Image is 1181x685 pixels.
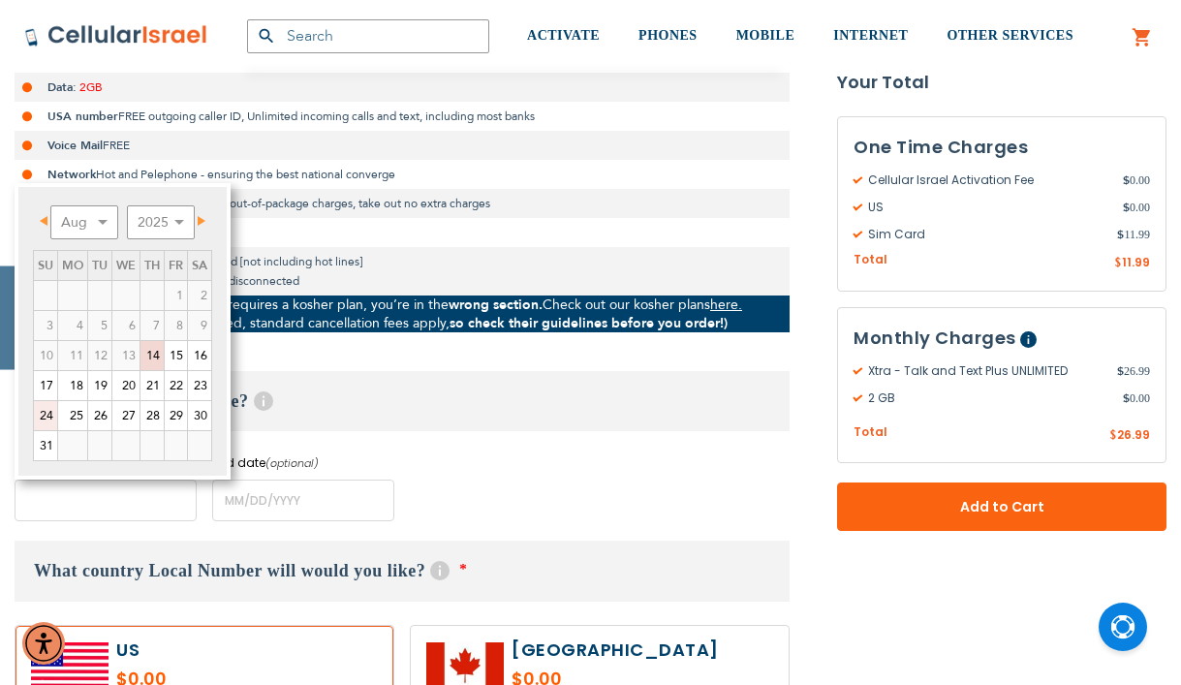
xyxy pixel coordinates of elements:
a: 19 [88,371,111,400]
span: 13 [112,341,140,370]
span: 0.00 [1123,389,1150,407]
a: 30 [188,401,211,430]
h3: One Time Charges [854,133,1150,162]
span: ACTIVATE [527,28,600,43]
span: Help [430,561,450,580]
i: (optional) [265,455,319,471]
span: 4 [58,311,87,340]
button: Add to Cart [837,483,1166,531]
p: If your yeshiva or seminary requires a kosher plan, you’re in the Check out our kosher plans (Onc... [15,296,790,332]
span: 2 GB [854,389,1123,407]
span: Friday [169,257,183,274]
span: $ [1114,255,1122,272]
a: Next [186,208,210,233]
span: $ [1123,171,1130,189]
strong: Network [47,167,96,182]
strong: so check their guidelines before you order!) [450,314,728,332]
a: 26 [88,401,111,430]
select: Select year [127,205,195,239]
a: 18 [58,371,87,400]
span: Prev [40,216,47,226]
span: Next [198,216,205,226]
input: MM/DD/YYYY [212,480,394,521]
strong: wrong section. [449,296,543,314]
a: 20 [112,371,140,400]
span: PHONES [638,28,698,43]
span: Total [854,251,887,269]
span: $ [1109,427,1117,445]
span: 2GB [79,79,103,95]
span: $ [1123,389,1130,407]
span: Sunday [38,257,53,274]
span: Cellular Israel Activation Fee [854,171,1123,189]
span: US [854,199,1123,216]
span: Tuesday [92,257,108,274]
li: Price Locked In: No hidden fees or out-of-package charges, take out no extra charges [15,189,790,218]
span: 6 [112,311,140,340]
span: 26.99 [1117,362,1150,380]
a: 27 [112,401,140,430]
span: 11 [58,341,87,370]
span: Help [1020,331,1037,348]
li: ALL PRICES INCLUDE 18% VAT [15,218,790,247]
span: 11.99 [1122,254,1150,270]
span: $ [1117,362,1124,380]
a: 14 [140,341,164,370]
strong: Data: [47,79,77,95]
span: FREE [103,138,130,153]
span: 11.99 [1117,226,1150,243]
span: 7 [140,311,164,340]
span: Saturday [192,257,207,274]
span: $ [1117,226,1124,243]
span: Total [854,423,887,442]
a: 15 [165,341,187,370]
a: 16 [188,341,211,370]
a: 29 [165,401,187,430]
span: 0.00 [1123,171,1150,189]
span: 2 [188,281,211,310]
span: Thursday [144,257,160,274]
span: 10 [34,341,57,370]
span: Wednesday [116,257,136,274]
span: Help [254,391,273,411]
span: Xtra - Talk and Text Plus UNLIMITED [854,362,1117,380]
label: End date [212,454,394,472]
a: 31 [34,431,57,460]
span: Monday [62,257,83,274]
a: 23 [188,371,211,400]
div: Accessibility Menu [22,622,65,665]
span: INTERNET [833,28,908,43]
a: 28 [140,401,164,430]
a: 22 [165,371,187,400]
img: Cellular Israel Logo [24,24,208,47]
a: 25 [58,401,87,430]
span: 0.00 [1123,199,1150,216]
span: 1 [165,281,187,310]
a: here. [710,296,742,314]
span: MOBILE [736,28,795,43]
input: MM/DD/YYYY [15,480,197,521]
span: OTHER SERVICES [947,28,1073,43]
select: Select month [50,205,118,239]
a: Prev [35,208,59,233]
span: $ [1123,199,1130,216]
span: Hot and Pelephone - ensuring the best national converge [96,167,395,182]
span: 12 [88,341,111,370]
span: Add to Cart [901,497,1103,517]
a: 21 [140,371,164,400]
li: Only person to person calls included [not including hot lines] *If the line will be abused it wil... [15,247,790,296]
span: FREE outgoing caller ID, Unlimited incoming calls and text, including most banks [118,109,535,124]
span: 26.99 [1117,426,1150,443]
a: 24 [34,401,57,430]
span: 8 [165,311,187,340]
h3: When do you need service? [15,371,790,431]
span: 5 [88,311,111,340]
span: 9 [188,311,211,340]
strong: USA number [47,109,118,124]
strong: Voice Mail [47,138,103,153]
span: 3 [34,311,57,340]
span: Sim Card [854,226,1117,243]
span: Monthly Charges [854,326,1016,350]
input: Search [247,19,489,53]
strong: Your Total [837,68,1166,97]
